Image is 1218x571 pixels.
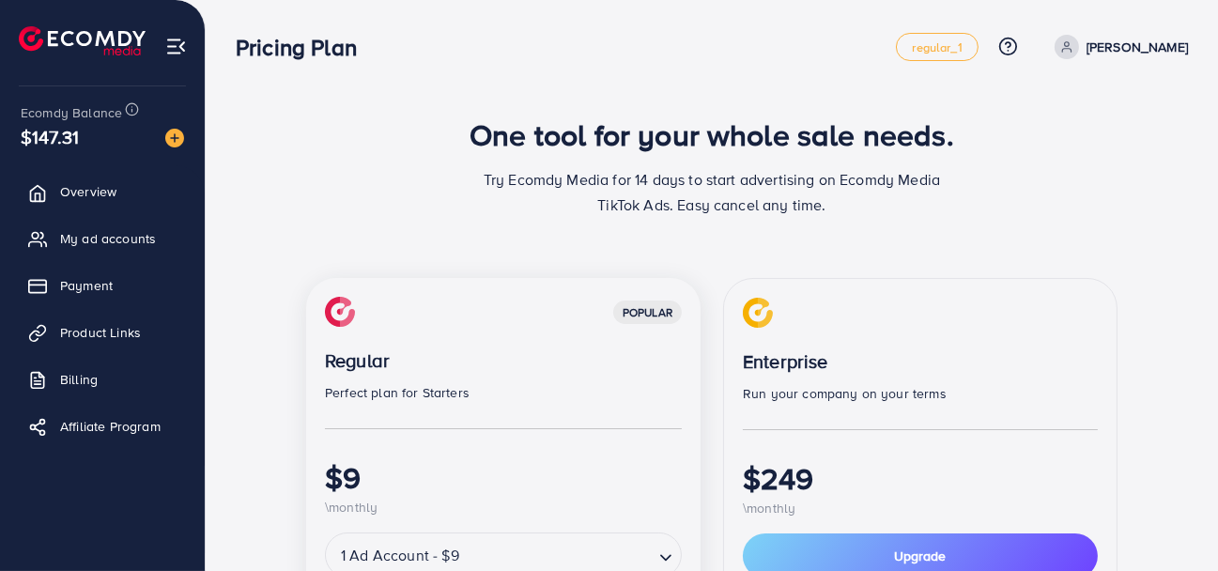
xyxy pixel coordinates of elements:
[21,103,122,122] span: Ecomdy Balance
[470,116,954,152] h1: One tool for your whole sale needs.
[613,301,682,324] div: popular
[325,459,682,495] h1: $9
[165,36,187,57] img: menu
[14,220,191,257] a: My ad accounts
[743,350,1098,373] p: Enterprise
[895,547,947,565] span: Upgrade
[1047,35,1188,59] a: [PERSON_NAME]
[236,34,372,61] h3: Pricing Plan
[165,129,184,147] img: image
[14,408,191,445] a: Affiliate Program
[325,297,355,327] img: img
[325,349,682,372] p: Regular
[1138,486,1204,557] iframe: Chat
[912,41,962,54] span: regular_1
[60,323,141,342] span: Product Links
[14,361,191,398] a: Billing
[60,417,161,436] span: Affiliate Program
[19,26,146,55] img: logo
[743,499,795,517] span: \monthly
[60,370,98,389] span: Billing
[21,123,79,150] span: $147.31
[60,276,113,295] span: Payment
[325,381,682,404] p: Perfect plan for Starters
[743,382,1098,405] p: Run your company on your terms
[14,314,191,351] a: Product Links
[743,460,1098,496] h1: $249
[477,167,947,218] p: Try Ecomdy Media for 14 days to start advertising on Ecomdy Media TikTok Ads. Easy cancel any time.
[60,229,156,248] span: My ad accounts
[1087,36,1188,58] p: [PERSON_NAME]
[60,182,116,201] span: Overview
[14,173,191,210] a: Overview
[14,267,191,304] a: Payment
[325,498,378,517] span: \monthly
[896,33,978,61] a: regular_1
[743,298,773,328] img: img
